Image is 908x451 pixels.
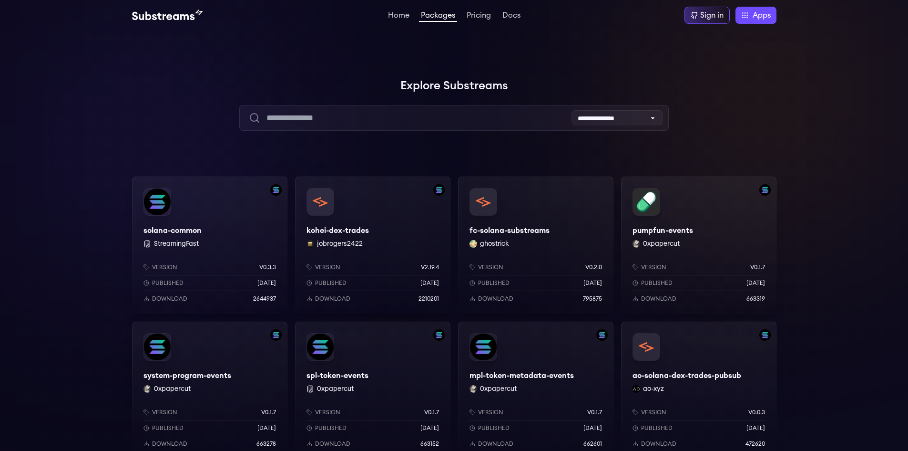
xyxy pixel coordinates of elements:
img: Substream's logo [132,10,203,21]
a: Home [386,11,411,21]
p: [DATE] [746,424,765,432]
a: Filter by solana networksolana-commonsolana-common StreamingFastVersionv0.3.3Published[DATE]Downl... [132,177,287,314]
button: 0xpapercut [480,384,517,394]
p: Published [641,424,673,432]
p: [DATE] [420,279,439,287]
img: Filter by solana network [759,184,771,196]
p: Version [478,409,503,416]
p: 662601 [583,440,602,448]
p: 663152 [420,440,439,448]
p: [DATE] [257,424,276,432]
p: Download [641,440,676,448]
p: Published [641,279,673,287]
p: Published [152,424,184,432]
span: Apps [753,10,771,21]
a: fc-solana-substreamsfc-solana-substreamsghostrick ghostrickVersionv0.2.0Published[DATE]Download79... [458,177,613,314]
p: Published [315,279,347,287]
p: v0.1.7 [750,263,765,271]
h1: Explore Substreams [132,76,776,95]
p: Version [315,263,340,271]
p: Download [315,295,350,303]
p: Version [478,263,503,271]
p: 2644937 [253,295,276,303]
img: Filter by solana network [596,329,608,341]
p: [DATE] [257,279,276,287]
p: v0.1.7 [424,409,439,416]
a: Packages [419,11,457,22]
a: Docs [500,11,522,21]
p: 663278 [256,440,276,448]
p: [DATE] [746,279,765,287]
p: Download [315,440,350,448]
p: Version [315,409,340,416]
a: Pricing [465,11,493,21]
p: Version [152,263,177,271]
p: Published [478,279,510,287]
button: ao-xyz [643,384,664,394]
p: 663319 [746,295,765,303]
p: v0.1.7 [261,409,276,416]
p: [DATE] [583,424,602,432]
p: Download [152,440,187,448]
img: Filter by solana network [270,329,282,341]
p: [DATE] [583,279,602,287]
p: v0.0.3 [748,409,765,416]
p: Version [641,263,666,271]
p: Download [641,295,676,303]
p: Download [478,440,513,448]
p: v0.1.7 [587,409,602,416]
a: Filter by solana networkkohei-dex-tradeskohei-dex-tradesjobrogers2422 jobrogers2422Versionv2.19.4... [295,177,450,314]
p: 795875 [583,295,602,303]
img: Filter by solana network [759,329,771,341]
a: Sign in [684,7,730,24]
p: [DATE] [420,424,439,432]
p: Version [152,409,177,416]
a: Filter by solana networkpumpfun-eventspumpfun-events0xpapercut 0xpapercutVersionv0.1.7Published[D... [621,177,776,314]
button: ghostrick [480,239,509,249]
p: Published [478,424,510,432]
p: Version [641,409,666,416]
p: v2.19.4 [421,263,439,271]
button: 0xpapercut [317,384,354,394]
button: 0xpapercut [154,384,191,394]
button: StreamingFast [154,239,199,249]
p: Published [315,424,347,432]
img: Filter by solana network [433,184,445,196]
p: 472620 [745,440,765,448]
div: Sign in [700,10,724,21]
p: v0.2.0 [585,263,602,271]
p: v0.3.3 [259,263,276,271]
p: Published [152,279,184,287]
button: 0xpapercut [643,239,680,249]
p: 2210201 [418,295,439,303]
img: Filter by solana network [433,329,445,341]
p: Download [478,295,513,303]
img: Filter by solana network [270,184,282,196]
button: jobrogers2422 [317,239,363,249]
p: Download [152,295,187,303]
